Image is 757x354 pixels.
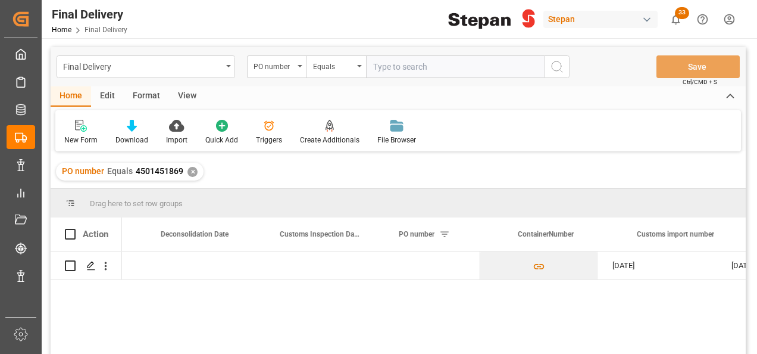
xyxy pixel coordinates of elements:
[83,229,108,240] div: Action
[205,135,238,145] div: Quick Add
[543,8,662,30] button: Stepan
[656,55,740,78] button: Save
[136,166,183,176] span: 4501451869
[377,135,416,145] div: File Browser
[598,251,717,280] div: [DATE]
[51,251,122,280] div: Press SPACE to select this row.
[51,86,91,107] div: Home
[280,230,359,238] span: Customs Inspection Date
[254,58,294,72] div: PO number
[169,86,205,107] div: View
[637,230,714,238] span: Customs import number
[683,77,717,86] span: Ctrl/CMD + S
[90,199,183,208] span: Drag here to set row groups
[52,5,127,23] div: Final Delivery
[91,86,124,107] div: Edit
[313,58,354,72] div: Equals
[543,11,658,28] div: Stepan
[124,86,169,107] div: Format
[64,135,98,145] div: New Form
[662,6,689,33] button: show 33 new notifications
[107,166,133,176] span: Equals
[518,230,574,238] span: ContainerNumber
[300,135,359,145] div: Create Additionals
[63,58,222,73] div: Final Delivery
[187,167,198,177] div: ✕
[675,7,689,19] span: 33
[57,55,235,78] button: open menu
[448,9,535,30] img: Stepan_Company_logo.svg.png_1713531530.png
[52,26,71,34] a: Home
[689,6,716,33] button: Help Center
[247,55,306,78] button: open menu
[306,55,366,78] button: open menu
[366,55,545,78] input: Type to search
[115,135,148,145] div: Download
[161,230,229,238] span: Deconsolidation Date
[62,166,104,176] span: PO number
[399,230,434,238] span: PO number
[166,135,187,145] div: Import
[545,55,570,78] button: search button
[256,135,282,145] div: Triggers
